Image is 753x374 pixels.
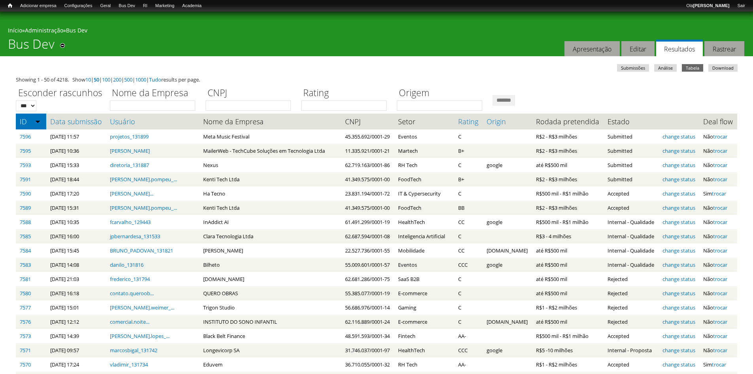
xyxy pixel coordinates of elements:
td: FoodTech [394,201,454,215]
a: Análise [654,64,677,72]
td: google [483,158,532,172]
a: [PERSON_NAME]... [110,190,153,197]
td: [DATE] 14:39 [46,329,106,343]
td: Gaming [394,300,454,315]
td: Rejected [604,315,659,329]
td: Submitted [604,129,659,144]
a: 7573 [20,332,31,340]
td: R$500 mil - R$1 milhão [532,329,604,343]
td: 61.491.299/0001-19 [341,215,394,229]
td: [DOMAIN_NAME] [199,272,341,286]
td: 62.681.286/0001-75 [341,272,394,286]
td: R$2 - R$3 milhões [532,172,604,186]
a: trocar [713,147,727,154]
td: Ha Tecno [199,186,341,201]
td: 62.719.163/0001-86 [341,158,394,172]
a: Usuário [110,118,195,125]
a: trocar [713,161,727,169]
td: Não [699,172,737,186]
img: ordem crescente [35,119,40,124]
td: C [454,186,482,201]
label: Nome da Empresa [110,86,200,101]
td: C [454,315,482,329]
a: 7588 [20,218,31,226]
td: InAddict AI [199,215,341,229]
a: trocar [713,275,727,283]
a: 7570 [20,361,31,368]
td: Internal - Qualidade [604,229,659,243]
td: [DATE] 10:35 [46,215,106,229]
td: [DATE] 17:20 [46,186,106,201]
td: R$2 - R$3 milhões [532,201,604,215]
td: [DATE] 14:08 [46,258,106,272]
a: [PERSON_NAME].lopes_... [110,332,170,340]
td: RH Tech [394,158,454,172]
td: Não [699,315,737,329]
td: [DATE] 17:24 [46,357,106,372]
a: change status [662,275,695,283]
td: 23.831.194/0001-72 [341,186,394,201]
div: Showing 1 - 50 of 4218. Show | | | | | | results per page. [16,76,737,84]
strong: [PERSON_NAME] [693,3,729,8]
a: 7595 [20,147,31,154]
a: trocar [713,233,727,240]
a: 7577 [20,304,31,311]
a: Bus Dev [115,2,139,10]
td: R$2 - R$3 milhões [532,129,604,144]
a: 7583 [20,261,31,268]
a: change status [662,361,695,368]
a: danilo_131816 [110,261,143,268]
td: C [454,229,482,243]
a: Academia [178,2,206,10]
td: Rejected [604,286,659,300]
td: Não [699,329,737,343]
td: Não [699,129,737,144]
a: 200 [113,76,121,83]
td: [DATE] 15:01 [46,300,106,315]
td: Meta Music Festival [199,129,341,144]
td: Accepted [604,201,659,215]
a: 7590 [20,190,31,197]
a: 10 [85,76,91,83]
td: [PERSON_NAME] [199,243,341,258]
a: trocar [713,218,727,226]
label: CNPJ [206,86,296,101]
a: Submissões [617,64,649,72]
a: vladimir_131734 [110,361,148,368]
td: HealthTech [394,215,454,229]
td: Não [699,243,737,258]
a: trocar [713,332,727,340]
a: 100 [102,76,110,83]
td: [DATE] 11:57 [46,129,106,144]
td: Mobilidade [394,243,454,258]
a: trocar [713,133,727,140]
td: C [454,286,482,300]
td: 31.746.037/0001-97 [341,343,394,357]
a: change status [662,332,695,340]
td: Submitted [604,144,659,158]
td: Nexus [199,158,341,172]
a: change status [662,247,695,254]
a: [PERSON_NAME].pompeu_... [110,204,177,211]
td: Submitted [604,158,659,172]
a: Rastrear [704,41,744,57]
td: Eventos [394,258,454,272]
td: Eduvem [199,357,341,372]
td: Longevicorp SA [199,343,341,357]
td: BB [454,201,482,215]
td: 22.527.736/0001-55 [341,243,394,258]
a: Resultados [656,40,703,57]
td: Submitted [604,172,659,186]
a: 7581 [20,275,31,283]
a: change status [662,190,695,197]
label: Origem [397,86,487,101]
td: 45.355.692/0001-29 [341,129,394,144]
a: Geral [96,2,115,10]
div: » » [8,27,745,36]
td: [DATE] 16:00 [46,229,106,243]
td: R$3 - 4 milhões [532,229,604,243]
a: Tudo [149,76,161,83]
td: Sim [699,186,737,201]
a: 7593 [20,161,31,169]
a: Sair [733,2,749,10]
